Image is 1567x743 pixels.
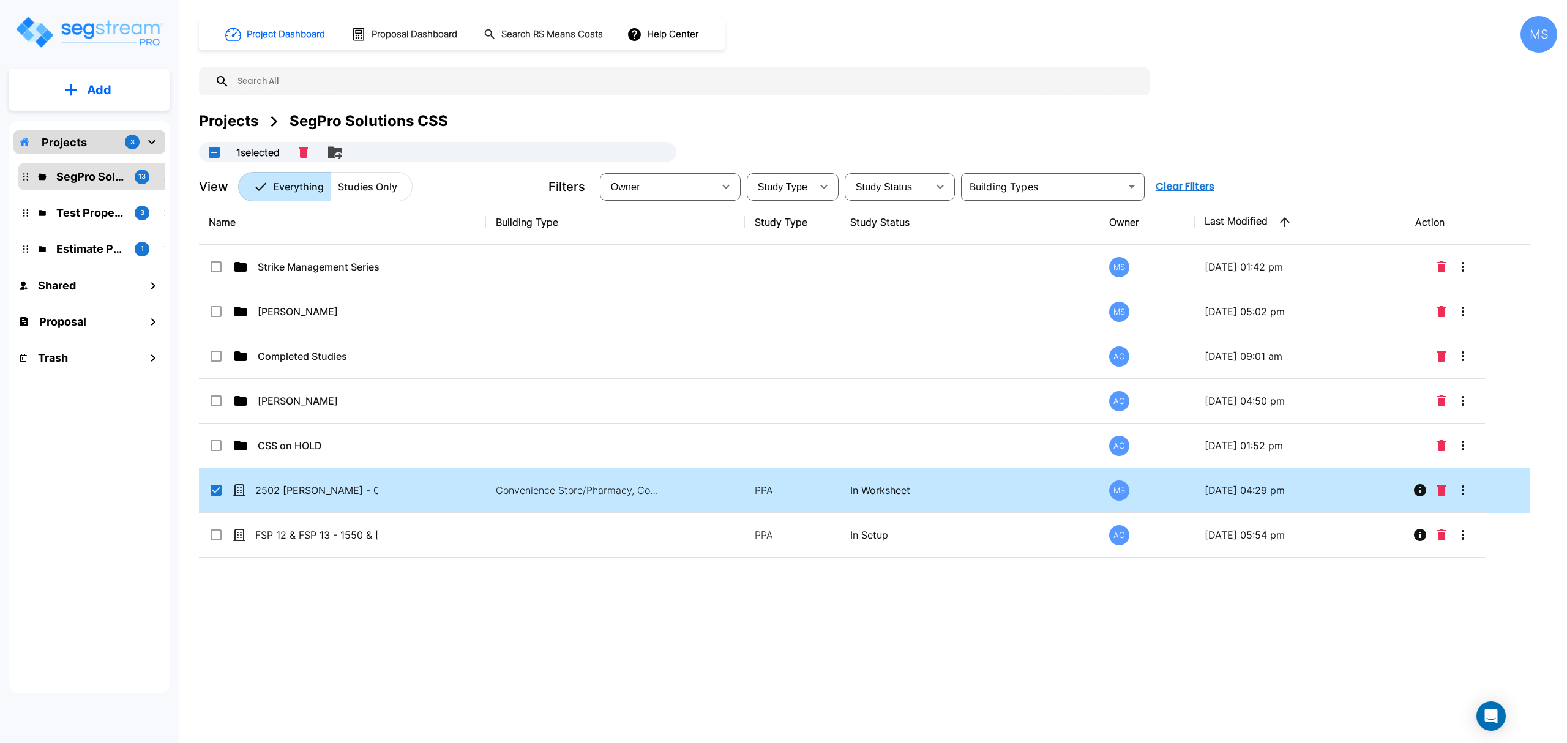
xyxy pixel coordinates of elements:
p: [DATE] 01:52 pm [1205,438,1396,453]
span: Owner [611,182,640,192]
p: Test Property Folder [56,204,125,221]
p: [DATE] 05:02 pm [1205,304,1396,319]
th: Action [1405,200,1530,245]
img: Logo [14,15,164,50]
p: FSP 12 & FSP 13 - 1550 & [STREET_ADDRESS] [255,528,378,542]
h1: Proposal Dashboard [372,28,457,42]
button: Delete [1432,478,1451,502]
button: More-Options [1451,478,1475,502]
div: MS [1109,257,1129,277]
input: Search All [230,67,1143,95]
button: Studies Only [331,172,413,201]
button: Delete [1432,389,1451,413]
p: Projects [42,134,87,151]
th: Owner [1099,200,1195,245]
p: [DATE] 05:54 pm [1205,528,1396,542]
button: Help Center [624,23,703,46]
p: Strike Management Series LLC [258,259,380,274]
p: Filters [548,177,585,196]
button: Open [1123,178,1140,195]
div: Open Intercom Messenger [1476,701,1506,731]
div: Platform [238,172,413,201]
p: PPA [755,483,831,498]
p: Everything [273,179,324,194]
button: Delete [294,142,313,163]
button: Move [323,140,347,165]
div: Select [847,170,928,204]
th: Study Type [745,200,840,245]
p: 3 [130,137,135,147]
button: More-Options [1451,255,1475,279]
button: Clear Filters [1151,174,1219,199]
h1: Trash [38,349,68,366]
p: 13 [138,171,146,182]
button: Add [9,72,170,108]
th: Name [199,200,486,245]
p: PPA [755,528,831,542]
p: In Worksheet [850,483,1089,498]
div: Projects [199,110,258,132]
button: Info [1408,523,1432,547]
h1: Proposal [39,313,86,330]
button: Delete [1432,255,1451,279]
button: More-Options [1451,389,1475,413]
p: In Setup [850,528,1089,542]
button: More-Options [1451,299,1475,324]
div: AO [1109,525,1129,545]
h1: Shared [38,277,76,294]
div: AO [1109,436,1129,456]
input: Building Types [965,178,1121,195]
th: Building Type [486,200,744,245]
button: Delete [1432,523,1451,547]
button: More-Options [1451,523,1475,547]
button: Proposal Dashboard [346,21,464,47]
p: Add [87,81,111,99]
p: Completed Studies [258,349,380,364]
p: 1 [141,244,144,254]
p: SegPro Solutions CSS [56,168,125,185]
button: Delete [1432,344,1451,368]
h1: Search RS Means Costs [501,28,603,42]
p: [DATE] 09:01 am [1205,349,1396,364]
button: UnSelectAll [202,140,226,165]
button: More-Options [1451,433,1475,458]
p: [DATE] 04:50 pm [1205,394,1396,408]
div: AO [1109,346,1129,367]
p: [PERSON_NAME] [258,304,380,319]
button: Info [1408,478,1432,502]
div: MS [1109,480,1129,501]
div: MS [1520,16,1557,53]
div: MS [1109,302,1129,322]
p: CSS on HOLD [258,438,380,453]
div: Select [602,170,714,204]
button: Delete [1432,299,1451,324]
button: Project Dashboard [220,21,332,48]
h1: Project Dashboard [247,28,325,42]
p: [DATE] 01:42 pm [1205,259,1396,274]
span: Study Status [856,182,913,192]
p: Studies Only [338,179,397,194]
div: AO [1109,391,1129,411]
th: Last Modified [1195,200,1405,245]
p: [PERSON_NAME] [258,394,380,408]
p: 3 [140,207,144,218]
button: More-Options [1451,344,1475,368]
button: Everything [238,172,331,201]
th: Study Status [840,200,1099,245]
p: [DATE] 04:29 pm [1205,483,1396,498]
p: 1 selected [236,145,280,160]
p: Estimate Property [56,241,125,257]
button: Delete [1432,433,1451,458]
div: SegPro Solutions CSS [290,110,448,132]
span: Study Type [758,182,807,192]
p: View [199,177,228,196]
p: Convenience Store/Pharmacy, Commercial Property Site [496,483,661,498]
button: Search RS Means Costs [479,23,610,47]
div: Select [749,170,812,204]
p: 2502 [PERSON_NAME] - CSW 2502 [PERSON_NAME] [255,483,378,498]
